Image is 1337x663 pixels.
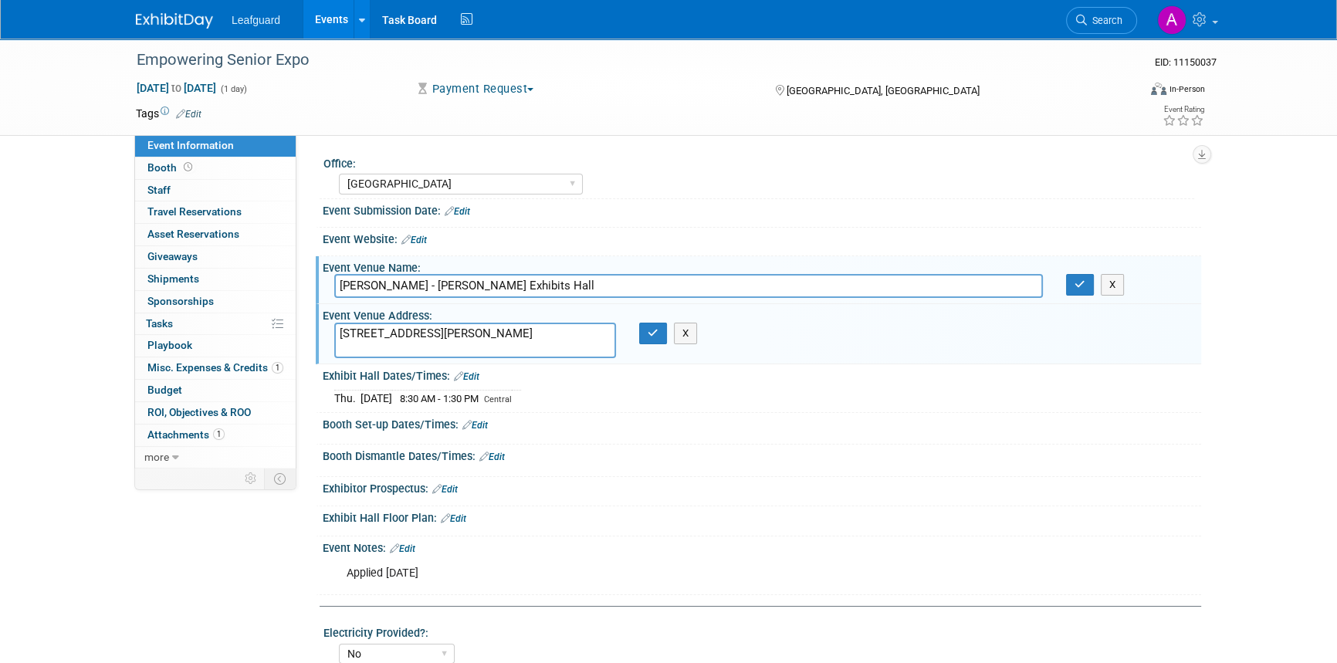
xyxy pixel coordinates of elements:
a: more [135,447,296,468]
span: Event ID: 11150037 [1155,56,1217,68]
a: Edit [454,371,479,382]
span: Travel Reservations [147,205,242,218]
div: Booth Dismantle Dates/Times: [323,445,1201,465]
span: Booth [147,161,195,174]
img: Arlene Duncan [1157,5,1186,35]
img: ExhibitDay [136,13,213,29]
span: Playbook [147,339,192,351]
span: Asset Reservations [147,228,239,240]
span: Central [484,394,512,404]
div: Event Rating [1163,106,1204,113]
div: Electricity Provided?: [323,621,1194,641]
span: Giveaways [147,250,198,262]
a: Edit [441,513,466,524]
div: Booth Set-up Dates/Times: [323,413,1201,433]
a: Shipments [135,269,296,290]
a: Attachments1 [135,425,296,446]
span: Search [1087,15,1122,26]
span: ROI, Objectives & ROO [147,406,251,418]
a: Edit [445,206,470,217]
div: Exhibitor Prospectus: [323,477,1201,497]
a: Booth [135,157,296,179]
span: Event Information [147,139,234,151]
a: Playbook [135,335,296,357]
td: Thu. [334,391,360,407]
img: Format-Inperson.png [1151,83,1166,95]
span: Sponsorships [147,295,214,307]
div: Applied [DATE] [336,558,1031,589]
a: Edit [432,484,458,495]
a: Edit [462,420,488,431]
a: Misc. Expenses & Credits1 [135,357,296,379]
span: [GEOGRAPHIC_DATA], [GEOGRAPHIC_DATA] [786,85,979,96]
a: Tasks [135,313,296,335]
div: Exhibit Hall Floor Plan: [323,506,1201,526]
span: Staff [147,184,171,196]
span: Attachments [147,428,225,441]
span: Misc. Expenses & Credits [147,361,283,374]
span: 8:30 AM - 1:30 PM [400,393,479,404]
a: Edit [390,543,415,554]
a: Giveaways [135,246,296,268]
div: Event Notes: [323,536,1201,556]
button: Payment Request [409,81,540,97]
td: Tags [136,106,201,121]
span: [DATE] [DATE] [136,81,217,95]
span: Booth not reserved yet [181,161,195,173]
span: (1 day) [219,84,247,94]
span: to [169,82,184,94]
button: X [1101,274,1125,296]
a: ROI, Objectives & ROO [135,402,296,424]
span: Tasks [146,317,173,330]
span: Leafguard [232,14,280,26]
div: Event Venue Address: [323,304,1201,323]
td: Toggle Event Tabs [265,468,296,489]
span: 1 [272,362,283,374]
a: Edit [401,235,427,245]
a: Asset Reservations [135,224,296,245]
a: Budget [135,380,296,401]
div: Event Website: [323,228,1201,248]
div: Event Format [1046,80,1205,103]
a: Staff [135,180,296,201]
a: Edit [176,109,201,120]
div: Office: [323,152,1194,171]
a: Search [1066,7,1137,34]
td: Personalize Event Tab Strip [238,468,265,489]
div: Event Submission Date: [323,199,1201,219]
span: Budget [147,384,182,396]
div: Event Venue Name: [323,256,1201,276]
div: In-Person [1169,83,1205,95]
a: Edit [479,452,505,462]
a: Travel Reservations [135,201,296,223]
span: more [144,451,169,463]
a: Event Information [135,135,296,157]
a: Sponsorships [135,291,296,313]
div: Exhibit Hall Dates/Times: [323,364,1201,384]
span: Shipments [147,272,199,285]
button: X [674,323,698,344]
div: Empowering Senior Expo [131,46,1114,74]
span: 1 [213,428,225,440]
td: [DATE] [360,391,392,407]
